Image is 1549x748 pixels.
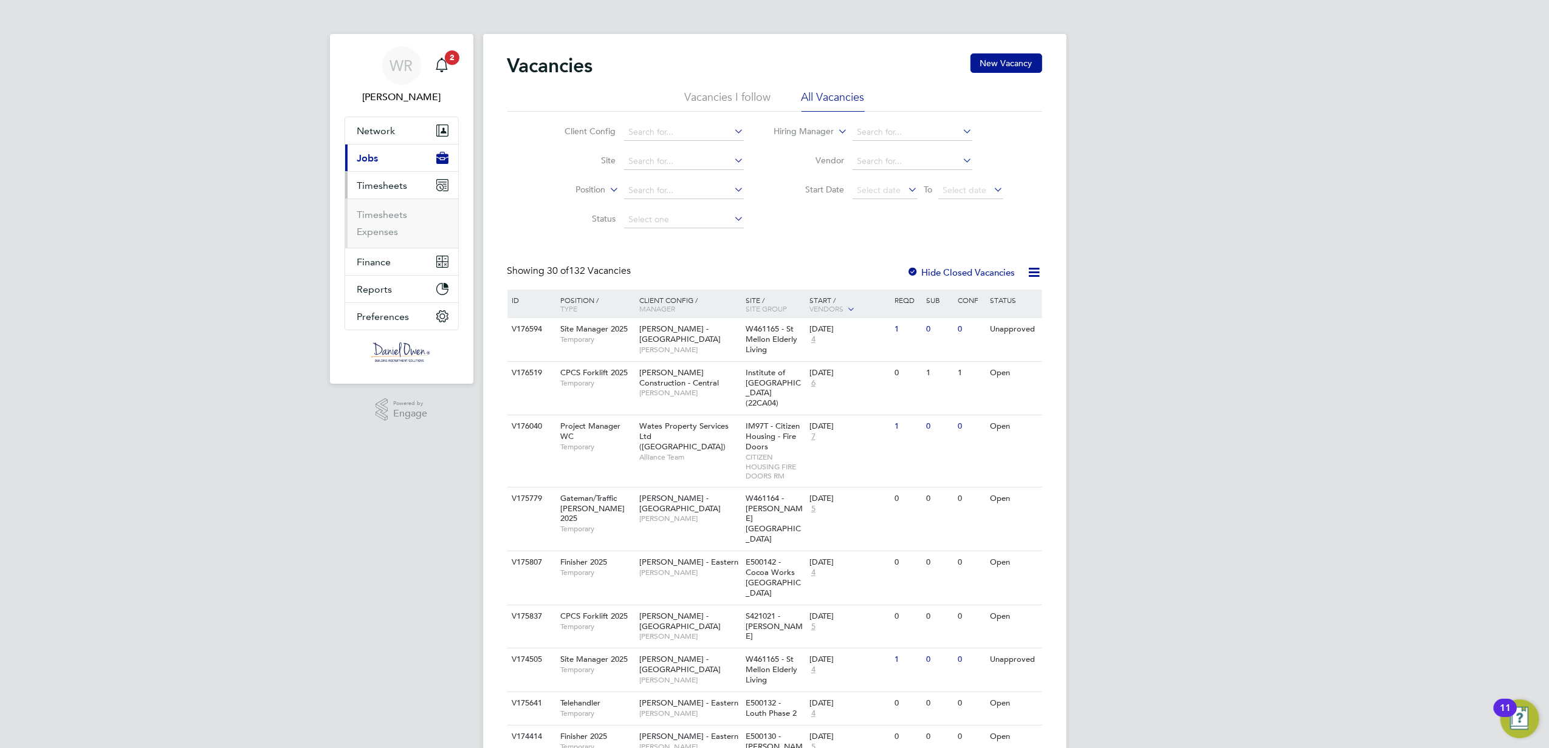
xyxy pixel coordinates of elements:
span: Jobs [357,152,379,164]
div: 0 [923,551,955,574]
div: Unapproved [987,318,1040,341]
span: [PERSON_NAME] - [GEOGRAPHIC_DATA] [639,654,721,675]
span: Select date [857,185,901,195]
label: Client Config [546,126,616,137]
span: Wates Property Services Ltd ([GEOGRAPHIC_DATA]) [639,421,729,452]
span: Finisher 2025 [560,557,607,567]
div: V175837 [509,605,552,628]
div: V175779 [509,488,552,510]
span: Site Manager 2025 [560,324,628,334]
span: Temporary [560,378,633,388]
div: 0 [891,551,923,574]
a: Powered byEngage [376,398,427,421]
span: Type [560,304,577,313]
div: [DATE] [809,557,888,568]
span: 4 [809,335,817,345]
span: IM97T - Citizen Housing - Fire Doors [746,421,800,452]
div: 0 [891,362,923,384]
div: 0 [891,488,923,510]
span: 4 [809,665,817,675]
a: 2 [430,46,454,85]
div: [DATE] [809,611,888,622]
div: [DATE] [809,368,888,378]
button: Reports [345,276,458,302]
div: V174505 [509,648,552,671]
span: 5 [809,504,817,514]
div: 0 [955,726,987,748]
div: Start / [806,290,891,320]
span: Engage [393,409,427,419]
label: Vendor [774,155,844,166]
span: 30 of [548,265,569,277]
span: [PERSON_NAME] [639,345,740,355]
span: 5 [809,622,817,632]
div: 1 [891,415,923,438]
span: To [920,182,936,197]
span: WR [390,58,413,73]
div: Timesheets [345,199,458,248]
span: Site Manager 2025 [560,654,628,664]
span: [PERSON_NAME] Construction - Central [639,367,719,388]
input: Select one [624,211,744,228]
button: Jobs [345,144,458,171]
div: 0 [891,692,923,715]
a: Expenses [357,226,399,237]
span: Temporary [560,442,633,452]
span: Temporary [560,568,633,577]
span: Weronika Rodzynko [345,90,459,104]
div: Open [987,605,1040,628]
span: Powered by [393,398,427,409]
span: Timesheets [357,180,408,191]
span: [PERSON_NAME] - [GEOGRAPHIC_DATA] [639,611,721,631]
span: CITIZEN HOUSING FIRE DOORS RM [746,452,803,481]
span: [PERSON_NAME] - [GEOGRAPHIC_DATA] [639,324,721,344]
label: Start Date [774,184,844,195]
div: [DATE] [809,324,888,335]
span: Temporary [560,524,633,534]
span: CPCS Forklift 2025 [560,367,628,378]
div: Open [987,692,1040,715]
span: Temporary [560,665,633,675]
div: 1 [923,362,955,384]
div: 0 [923,726,955,748]
span: Temporary [560,622,633,631]
div: Status [987,290,1040,310]
div: Open [987,362,1040,384]
input: Search for... [624,182,744,199]
span: Institute of [GEOGRAPHIC_DATA] (22CA04) [746,367,801,409]
div: Sub [923,290,955,310]
div: 0 [923,488,955,510]
li: Vacancies I follow [685,90,771,112]
span: Gateman/Traffic [PERSON_NAME] 2025 [560,493,625,524]
div: 0 [923,318,955,341]
span: Telehandler [560,698,600,708]
span: [PERSON_NAME] [639,514,740,523]
div: 0 [891,726,923,748]
div: Unapproved [987,648,1040,671]
div: Client Config / [636,290,743,319]
div: 1 [891,648,923,671]
input: Search for... [853,124,972,141]
span: 132 Vacancies [548,265,631,277]
nav: Main navigation [330,34,473,384]
span: 2 [445,50,459,65]
span: Finisher 2025 [560,731,607,741]
span: Site Group [746,304,787,313]
div: 11 [1500,708,1511,724]
span: Finance [357,256,391,268]
div: Open [987,726,1040,748]
div: [DATE] [809,654,888,665]
span: Temporary [560,335,633,344]
span: [PERSON_NAME] - [GEOGRAPHIC_DATA] [639,493,721,514]
a: Timesheets [357,209,408,220]
span: Temporary [560,709,633,718]
label: Status [546,213,616,224]
input: Search for... [853,153,972,170]
button: New Vacancy [970,53,1042,73]
div: 0 [923,415,955,438]
div: V174414 [509,726,552,748]
span: W461165 - St Mellon Elderly Living [746,324,797,355]
span: [PERSON_NAME] [639,568,740,577]
span: [PERSON_NAME] [639,388,740,398]
span: Project Manager WC [560,421,620,441]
